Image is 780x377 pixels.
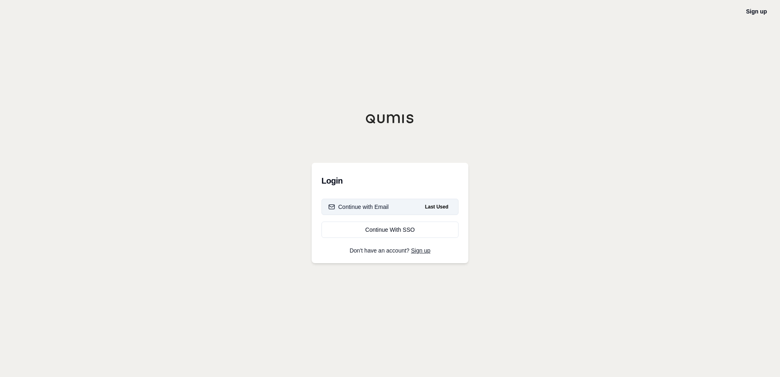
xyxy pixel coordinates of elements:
[321,199,459,215] button: Continue with EmailLast Used
[328,203,389,211] div: Continue with Email
[422,202,452,212] span: Last Used
[328,226,452,234] div: Continue With SSO
[366,114,414,124] img: Qumis
[411,247,430,254] a: Sign up
[321,222,459,238] a: Continue With SSO
[321,173,459,189] h3: Login
[746,8,767,15] a: Sign up
[321,248,459,253] p: Don't have an account?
